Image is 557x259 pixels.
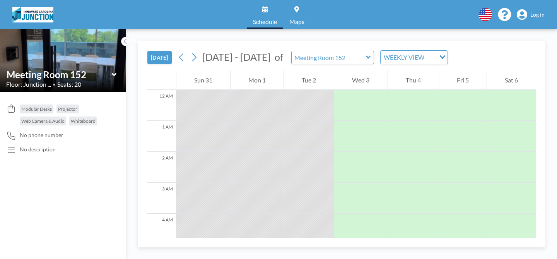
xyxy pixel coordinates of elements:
[388,70,439,90] div: Thu 4
[6,81,51,88] span: Floor: Junction ...
[487,70,536,90] div: Sat 6
[53,82,55,87] span: •
[21,118,65,124] span: Web Camera & Audio
[284,70,334,90] div: Tue 2
[427,52,435,62] input: Search for option
[176,70,230,90] div: Sun 31
[289,19,304,25] span: Maps
[147,121,176,152] div: 1 AM
[12,7,53,22] img: organization-logo
[439,70,487,90] div: Fri 5
[147,152,176,183] div: 2 AM
[517,9,545,20] a: Log in
[147,90,176,121] div: 12 AM
[7,69,112,80] input: Meeting Room 152
[530,11,545,18] span: Log in
[334,70,387,90] div: Wed 3
[58,106,77,112] span: Projector
[147,51,172,64] button: [DATE]
[20,132,63,139] span: No phone number
[275,51,283,63] span: of
[292,51,366,64] input: Meeting Room 152
[147,183,176,214] div: 3 AM
[382,52,426,62] span: WEEKLY VIEW
[231,70,284,90] div: Mon 1
[57,81,81,88] span: Seats: 20
[381,51,448,64] div: Search for option
[71,118,96,124] span: Whiteboard
[20,146,56,153] div: No description
[147,214,176,245] div: 4 AM
[21,106,52,112] span: Modular Desks
[253,19,277,25] span: Schedule
[202,51,271,63] span: [DATE] - [DATE]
